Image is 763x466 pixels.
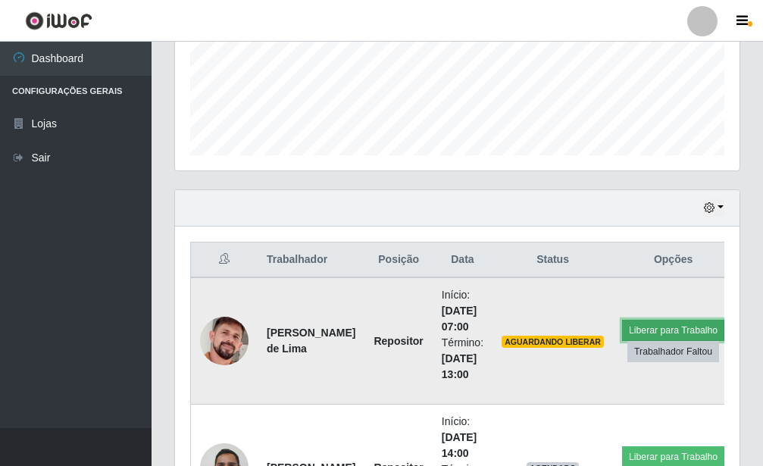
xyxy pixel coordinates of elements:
span: AGUARDANDO LIBERAR [502,336,604,348]
strong: Repositor [374,335,423,347]
li: Término: [442,335,483,383]
time: [DATE] 07:00 [442,305,477,333]
li: Início: [442,287,483,335]
img: 1732578393216.jpeg [200,314,249,368]
th: Data [433,242,493,278]
strong: [PERSON_NAME] de Lima [267,327,355,355]
th: Opções [613,242,734,278]
li: Início: [442,414,483,461]
img: CoreUI Logo [25,11,92,30]
th: Trabalhador [258,242,364,278]
button: Trabalhador Faltou [627,341,719,362]
th: Posição [364,242,432,278]
time: [DATE] 14:00 [442,431,477,459]
time: [DATE] 13:00 [442,352,477,380]
th: Status [493,242,613,278]
button: Liberar para Trabalho [622,320,724,341]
